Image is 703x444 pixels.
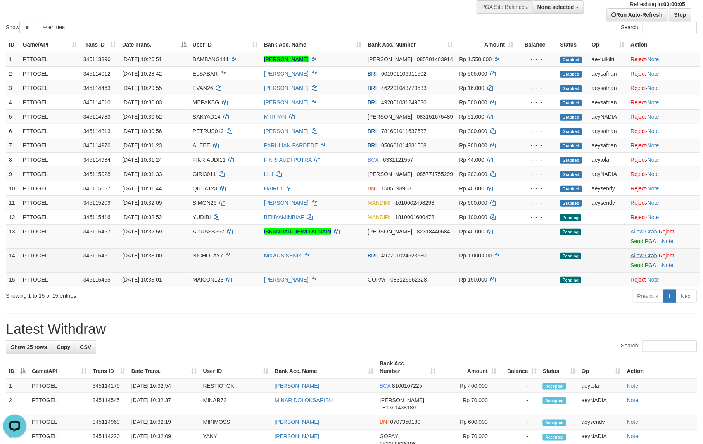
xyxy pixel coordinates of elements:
[459,85,485,91] span: Rp 16.000
[631,238,656,244] a: Send PGA
[20,152,80,167] td: PTTOGEL
[417,228,450,235] span: Copy 82318440684 to clipboard
[122,142,162,149] span: [DATE] 10:31:23
[628,181,700,195] td: ·
[83,142,111,149] span: 345114976
[264,185,284,192] a: HAIRUL
[193,142,210,149] span: ALEEE
[275,383,320,389] a: [PERSON_NAME]
[122,200,162,206] span: [DATE] 10:32:09
[459,114,485,120] span: Rp 51.000
[275,397,333,403] a: MINAR DOLOKSARIBU
[589,52,627,67] td: aeyjulkifri
[6,124,20,138] td: 6
[628,138,700,152] td: ·
[439,356,499,378] th: Amount: activate to sort column ascending
[621,22,697,33] label: Search:
[579,356,624,378] th: Op: activate to sort column ascending
[520,213,554,221] div: - - -
[20,95,80,109] td: PTTOGEL
[631,228,657,235] a: Allow Grab
[383,157,413,163] span: Copy 6331121557 to clipboard
[20,66,80,81] td: PTTOGEL
[560,57,582,63] span: Grabbed
[628,272,700,287] td: ·
[631,157,646,163] a: Reject
[368,185,377,192] span: BNI
[624,356,697,378] th: Action
[589,38,627,52] th: Op: activate to sort column ascending
[648,85,659,91] a: Note
[264,99,309,105] a: [PERSON_NAME]
[122,128,162,134] span: [DATE] 10:30:56
[560,186,582,192] span: Grabbed
[648,71,659,77] a: Note
[29,378,90,393] td: PTTOGEL
[264,214,304,220] a: BENYAMINBIAF
[368,276,386,283] span: GOPAY
[83,228,111,235] span: 345115457
[193,185,217,192] span: QILLA123
[193,128,224,134] span: PETRUS012
[83,252,111,259] span: 345115461
[20,167,80,181] td: PTTOGEL
[560,128,582,135] span: Grabbed
[627,419,639,425] a: Note
[648,142,659,149] a: Note
[628,52,700,67] td: ·
[368,214,390,220] span: MANDIRI
[631,252,657,259] a: Allow Grab
[264,171,273,177] a: LILI
[122,214,162,220] span: [DATE] 10:32:52
[193,85,213,91] span: EVAN26
[368,71,377,77] span: BRI
[537,4,574,10] span: None selected
[261,38,364,52] th: Bank Acc. Name: activate to sort column ascending
[6,393,29,415] td: 2
[193,171,216,177] span: GIRI3011
[621,340,697,352] label: Search:
[6,66,20,81] td: 2
[6,321,697,337] h1: Latest Withdraw
[122,252,162,259] span: [DATE] 10:33:00
[83,171,111,177] span: 345115028
[631,200,646,206] a: Reject
[631,276,646,283] a: Reject
[193,214,211,220] span: YUDIBI
[607,8,668,21] a: Run Auto-Refresh
[90,378,128,393] td: 345114179
[540,356,579,378] th: Status: activate to sort column ascending
[20,138,80,152] td: PTTOGEL
[20,210,80,224] td: PTTOGEL
[83,185,111,192] span: 345115087
[20,272,80,287] td: PTTOGEL
[52,340,75,354] a: Copy
[193,56,229,62] span: BAMBANG111
[648,214,659,220] a: Note
[20,224,80,248] td: PTTOGEL
[628,109,700,124] td: ·
[648,200,659,206] a: Note
[642,340,697,352] input: Search:
[380,383,390,389] span: BCA
[648,157,659,163] a: Note
[648,171,659,177] a: Note
[20,38,80,52] th: Game/API: activate to sort column ascending
[477,0,532,14] div: PGA Site Balance /
[264,200,309,206] a: [PERSON_NAME]
[589,181,627,195] td: aeysendy
[459,71,487,77] span: Rp 505.000
[628,167,700,181] td: ·
[83,128,111,134] span: 345114813
[417,56,453,62] span: Copy 085701483914 to clipboard
[80,344,91,350] span: CSV
[6,378,29,393] td: 1
[631,56,646,62] a: Reject
[516,38,557,52] th: Balance
[6,22,65,33] label: Show entries
[520,55,554,63] div: - - -
[459,157,485,163] span: Rp 44.000
[122,99,162,105] span: [DATE] 10:30:03
[6,38,20,52] th: ID
[6,52,20,67] td: 1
